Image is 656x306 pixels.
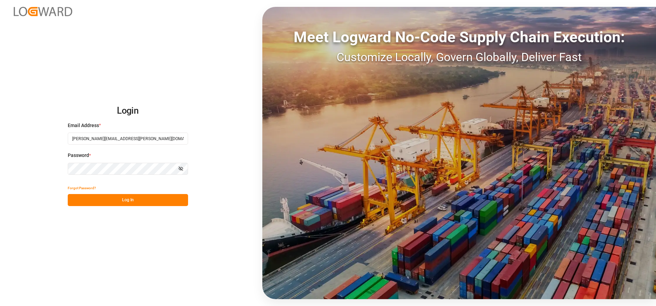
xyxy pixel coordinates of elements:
span: Password [68,152,89,159]
div: Meet Logward No-Code Supply Chain Execution: [262,26,656,48]
input: Enter your email [68,133,188,145]
img: Logward_new_orange.png [14,7,72,16]
span: Email Address [68,122,99,129]
h2: Login [68,100,188,122]
button: Log In [68,194,188,206]
button: Forgot Password? [68,182,96,194]
div: Customize Locally, Govern Globally, Deliver Fast [262,48,656,66]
